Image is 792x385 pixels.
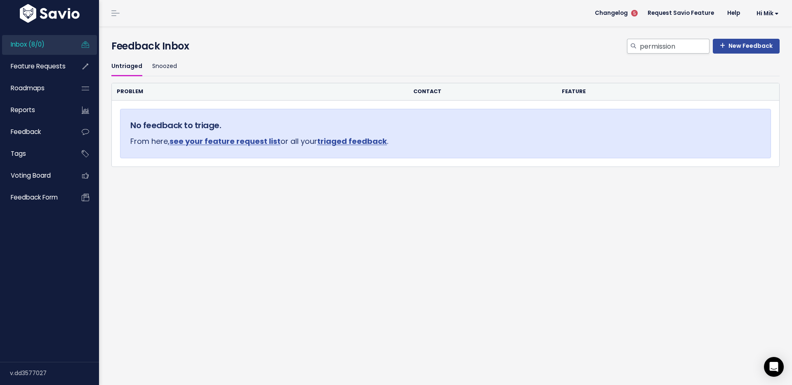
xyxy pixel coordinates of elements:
[2,122,68,141] a: Feedback
[317,136,387,146] a: triaged feedback
[721,7,747,19] a: Help
[11,149,26,158] span: Tags
[2,166,68,185] a: Voting Board
[11,40,45,49] span: Inbox (8/0)
[111,57,142,76] a: Untriaged
[11,127,41,136] span: Feedback
[2,188,68,207] a: Feedback form
[170,136,280,146] a: see your feature request list
[11,106,35,114] span: Reports
[112,83,408,100] th: Problem
[641,7,721,19] a: Request Savio Feature
[11,171,51,180] span: Voting Board
[130,119,761,131] h5: No feedback to triage.
[557,83,742,100] th: Feature
[152,57,177,76] a: Snoozed
[11,193,58,202] span: Feedback form
[111,39,780,54] h4: Feedback Inbox
[2,35,68,54] a: Inbox (8/0)
[757,10,779,16] span: Hi Mik
[11,84,45,92] span: Roadmaps
[111,57,780,76] ul: Filter feature requests
[2,57,68,76] a: Feature Requests
[408,83,557,100] th: Contact
[2,79,68,98] a: Roadmaps
[2,144,68,163] a: Tags
[2,101,68,120] a: Reports
[595,10,628,16] span: Changelog
[631,10,638,16] span: 5
[10,362,99,384] div: v.dd3577027
[747,7,785,20] a: Hi Mik
[639,39,709,54] input: Search inbox...
[11,62,66,70] span: Feature Requests
[130,135,761,148] p: From here, or all your .
[713,39,780,54] a: New Feedback
[764,357,784,377] div: Open Intercom Messenger
[18,4,82,23] img: logo-white.9d6f32f41409.svg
